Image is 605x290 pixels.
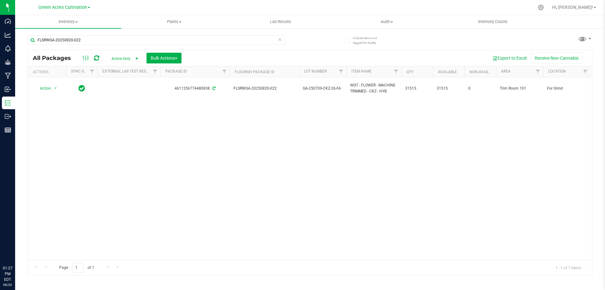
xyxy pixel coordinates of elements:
[38,5,87,10] span: Green Acres Cultivation
[580,66,591,77] a: Filter
[3,282,12,287] p: 08/20
[5,86,11,92] inline-svg: Inbound
[304,69,327,74] a: Lot Number
[121,15,228,28] a: Plants
[437,86,461,92] span: 31515
[219,66,230,77] a: Filter
[5,59,11,65] inline-svg: Grow
[33,70,63,74] div: Actions
[405,86,429,92] span: 31515
[500,86,539,92] span: Trim Room 101
[547,86,587,92] span: For Grind
[5,32,11,38] inline-svg: Analytics
[470,70,498,74] a: Non-Available
[501,69,510,74] a: Area
[537,4,545,10] div: Manage settings
[440,15,546,28] a: Inventory Counts
[5,45,11,52] inline-svg: Monitoring
[71,69,95,74] a: Sync Status
[165,69,187,74] a: Package ID
[303,86,343,92] span: GA-250709-CKZ-26-FA
[87,66,97,77] a: Filter
[151,56,177,61] span: Bulk Actions
[235,70,274,74] a: Flourish Package ID
[391,66,401,77] a: Filter
[262,19,300,25] span: Lab Results
[122,19,227,25] span: Plants
[54,263,99,273] span: Page of 1
[552,5,593,10] span: Hi, [PERSON_NAME]!
[34,84,51,93] span: Action
[470,19,516,25] span: Inventory Counts
[278,35,282,44] span: Clear
[33,55,77,62] span: All Packages
[548,69,566,74] a: Location
[336,66,346,77] a: Filter
[531,53,583,63] button: Receive Non-Cannabis
[6,240,25,258] iframe: Resource center
[334,19,440,25] span: Audit
[488,53,531,63] button: Export to Excel
[468,86,492,92] span: 0
[233,86,295,92] span: FLSRWGA-20250820-022
[102,69,152,74] a: External Lab Test Result
[350,82,398,94] span: WGT - FLOWER - MACHINE TRIMMED - CKZ - HYB
[5,73,11,79] inline-svg: Manufacturing
[5,100,11,106] inline-svg: Inventory
[147,53,181,63] button: Bulk Actions
[15,19,121,25] span: Inventory
[78,84,85,93] span: In Sync
[72,263,84,273] input: 1
[438,70,457,74] a: Available
[15,15,121,28] a: Inventory
[28,35,285,45] input: Search Package ID, Item Name, SKU, Lot or Part Number...
[150,66,160,77] a: Filter
[5,127,11,133] inline-svg: Reports
[550,263,586,272] span: 1 - 1 of 1 items
[351,69,372,74] a: Item Name
[3,265,12,282] p: 01:27 PM EDT
[406,70,413,74] a: Qty
[52,84,60,93] span: select
[19,239,26,246] iframe: Resource center unread badge
[353,36,384,45] span: Include items not tagged for facility
[5,113,11,120] inline-svg: Outbound
[5,18,11,25] inline-svg: Dashboard
[159,86,231,92] div: 4611256774480838
[334,15,440,28] a: Audit
[211,86,216,91] span: Sync from Compliance System
[228,15,334,28] a: Lab Results
[533,66,543,77] a: Filter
